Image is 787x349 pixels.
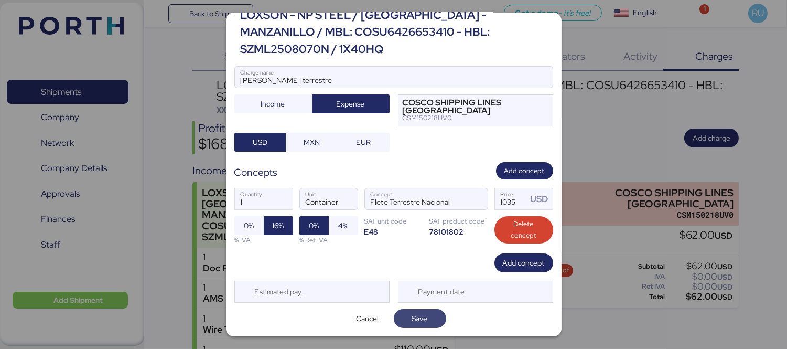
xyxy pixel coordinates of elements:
[304,136,320,149] span: MXN
[530,193,552,206] div: USD
[338,219,348,232] span: 4%
[234,133,286,152] button: USD
[356,136,371,149] span: EUR
[503,257,545,269] span: Add concept
[261,98,285,110] span: Income
[504,165,545,177] span: Add concept
[309,219,319,232] span: 0%
[494,216,553,244] button: Delete concept
[364,227,423,237] div: E48
[364,216,423,226] div: SAT unit code
[394,309,446,328] button: Save
[503,218,545,241] span: Delete concept
[429,216,488,226] div: SAT product code
[253,136,267,149] span: USD
[235,188,293,209] input: Quantity
[403,99,536,114] div: COSCO SHIPPING LINES [GEOGRAPHIC_DATA]
[241,7,553,58] div: LOXSON - NP STEEL / [GEOGRAPHIC_DATA] - MANZANILLO / MBL: COSU6426653410 - HBL: SZML2508070N / 1X...
[338,133,390,152] button: EUR
[496,162,553,179] button: Add concept
[234,94,312,113] button: Income
[356,312,379,325] span: Cancel
[337,98,365,110] span: Expense
[264,216,293,235] button: 16%
[341,309,394,328] button: Cancel
[403,114,536,122] div: CSM150218UV0
[273,219,284,232] span: 16%
[365,188,462,209] input: Concept
[235,67,553,88] input: Charge name
[299,235,358,245] div: % Ret IVA
[286,133,338,152] button: MXN
[466,191,488,213] button: ConceptConcept
[300,188,358,209] input: Unit
[234,235,293,245] div: % IVA
[494,253,553,272] button: Add concept
[429,227,488,237] div: 78101802
[329,216,358,235] button: 4%
[234,216,264,235] button: 0%
[495,188,527,209] input: Price
[312,94,390,113] button: Expense
[244,219,254,232] span: 0%
[299,216,329,235] button: 0%
[412,312,428,325] span: Save
[234,165,278,180] div: Concepts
